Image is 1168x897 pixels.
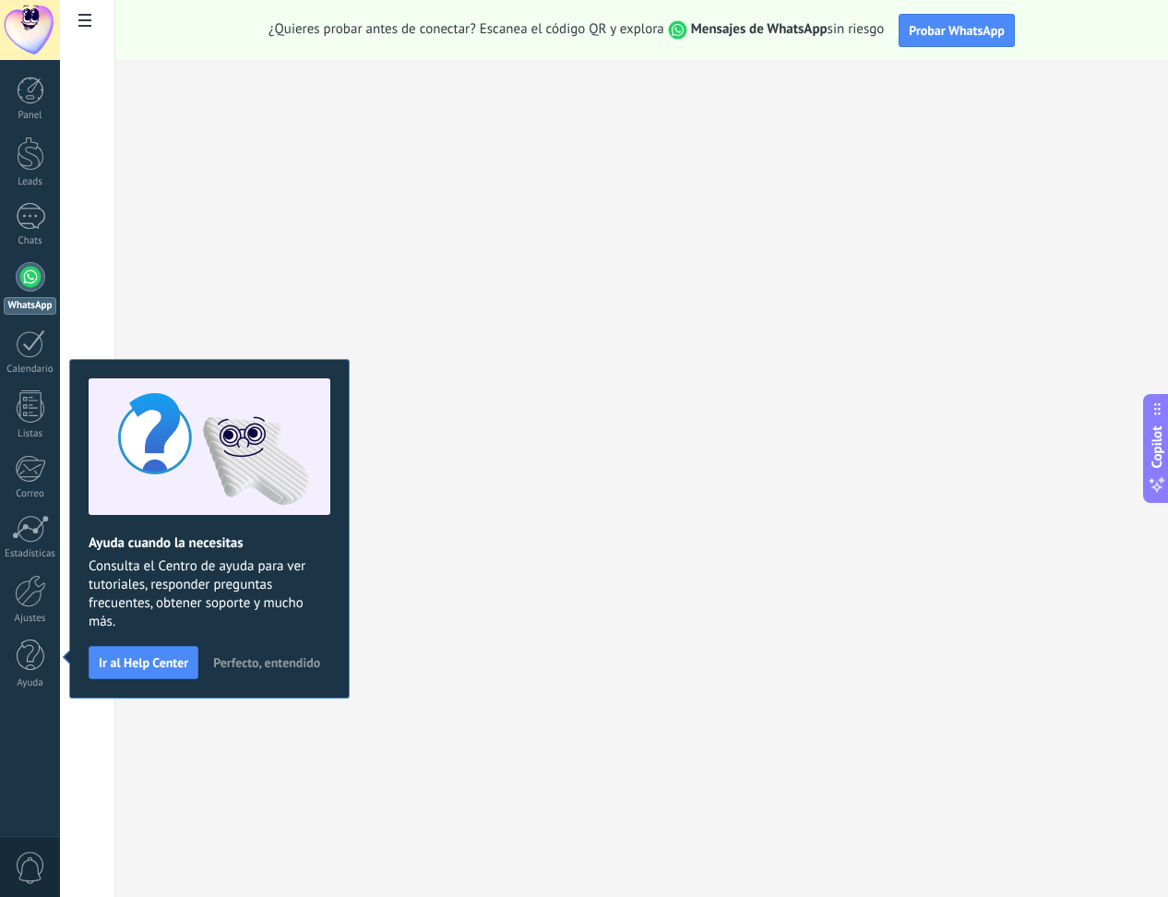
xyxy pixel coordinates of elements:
[4,488,57,500] div: Correo
[268,20,884,40] span: ¿Quieres probar antes de conectar? Escanea el código QR y explora sin riesgo
[4,613,57,625] div: Ajustes
[89,557,330,631] span: Consulta el Centro de ayuda para ver tutoriales, responder preguntas frecuentes, obtener soporte ...
[205,649,328,676] button: Perfecto, entendido
[89,534,330,552] h2: Ayuda cuando la necesitas
[899,14,1015,47] button: Probar WhatsApp
[4,176,57,188] div: Leads
[99,656,188,669] span: Ir al Help Center
[691,20,828,38] strong: Mensajes de WhatsApp
[4,548,57,560] div: Estadísticas
[4,110,57,122] div: Panel
[4,297,56,315] div: WhatsApp
[4,428,57,440] div: Listas
[4,235,57,247] div: Chats
[1148,426,1166,469] span: Copilot
[4,364,57,376] div: Calendario
[213,656,320,669] span: Perfecto, entendido
[89,646,198,679] button: Ir al Help Center
[4,677,57,689] div: Ayuda
[909,22,1005,39] span: Probar WhatsApp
